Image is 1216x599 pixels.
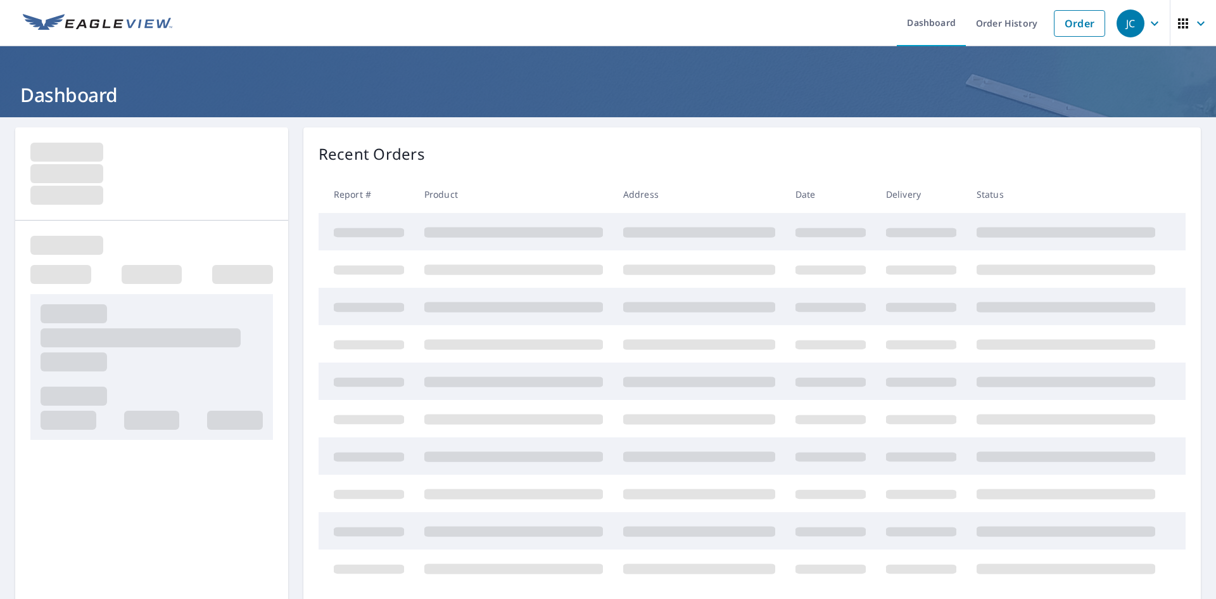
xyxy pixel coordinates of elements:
img: EV Logo [23,14,172,33]
h1: Dashboard [15,82,1201,108]
th: Report # [319,176,414,213]
th: Address [613,176,785,213]
th: Product [414,176,613,213]
th: Date [785,176,876,213]
th: Delivery [876,176,966,213]
a: Order [1054,10,1105,37]
th: Status [966,176,1165,213]
div: JC [1117,10,1144,37]
p: Recent Orders [319,143,425,165]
